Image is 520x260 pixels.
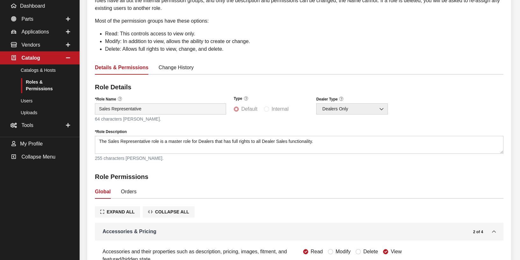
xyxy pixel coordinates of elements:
[320,106,384,112] span: Dealers Only
[95,96,116,102] label: Role Name
[103,228,471,235] a: Accessories & Pricing
[95,61,148,75] a: Details & Permissions
[105,30,503,38] li: Read: This controls access to view only.
[272,105,288,113] label: Internal
[95,17,503,25] p: Most of the permission groups have these options:
[471,229,486,235] span: 2 of 4
[316,103,388,115] span: Dealers Only
[20,141,43,146] span: My Profile
[363,248,378,256] label: Delete
[471,228,496,235] a: Toggle Accordion
[336,248,351,256] label: Modify
[95,103,226,115] input: e.g., Service Manager
[95,155,503,162] small: 255 characters [PERSON_NAME].
[234,96,242,101] label: Type
[21,29,49,34] span: Applications
[95,116,226,123] small: 64 characters [PERSON_NAME].
[21,154,55,160] span: Collapse Menu
[105,38,503,45] li: Modify: In addition to view, allows the ability to create or change.
[21,16,33,21] span: Parts
[20,3,45,9] span: Dashboard
[95,136,503,154] textarea: The Sales Representative role is a master role for Dealers that has full rights to all Dealer Sal...
[316,96,338,102] label: Dealer Type
[95,185,111,199] a: Global
[105,45,503,53] li: Delete: Allows full rights to view, change, and delete.
[21,55,40,61] span: Catalog
[95,82,503,92] h2: Role Details
[241,105,258,113] label: Default
[95,129,127,135] label: Role Description
[95,206,140,218] button: Expand All
[21,123,33,128] span: Tools
[311,248,323,256] label: Read
[391,248,402,256] label: View
[95,172,503,182] h2: Role Permissions
[143,206,195,218] button: Collapse All
[121,185,137,198] a: Orders
[159,61,194,74] a: Change History
[21,42,40,48] span: Vendors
